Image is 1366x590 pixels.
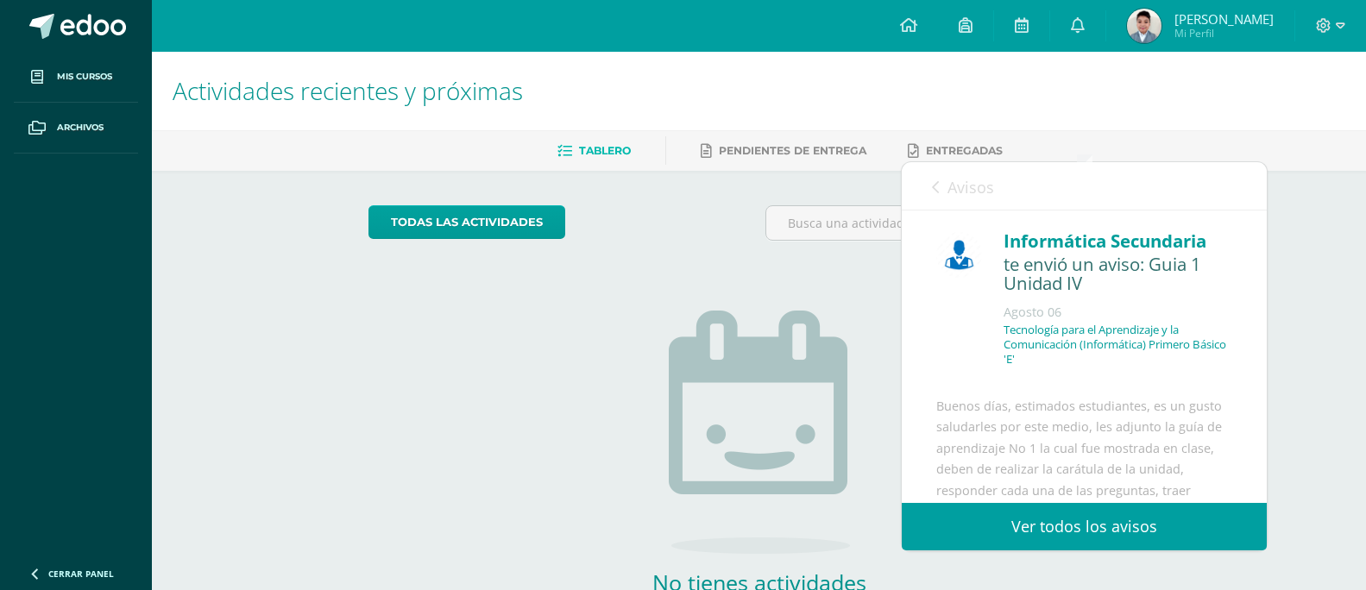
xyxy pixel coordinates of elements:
[57,121,104,135] span: Archivos
[1127,9,1161,43] img: 802e057e37c2cd8cc9d181c9f5963865.png
[48,568,114,580] span: Cerrar panel
[947,177,994,198] span: Avisos
[1004,254,1232,295] div: te envió un aviso: Guia 1 Unidad IV
[1174,10,1274,28] span: [PERSON_NAME]
[14,103,138,154] a: Archivos
[14,52,138,103] a: Mis cursos
[1004,323,1232,367] p: Tecnología para el Aprendizaje y la Comunicación (Informática) Primero Básico 'E'
[701,137,866,165] a: Pendientes de entrega
[173,74,523,107] span: Actividades recientes y próximas
[1004,304,1232,321] div: Agosto 06
[368,205,565,239] a: todas las Actividades
[936,232,982,278] img: 6ed6846fa57649245178fca9fc9a58dd.png
[926,144,1003,157] span: Entregadas
[902,503,1267,550] a: Ver todos los avisos
[1174,26,1274,41] span: Mi Perfil
[669,311,850,554] img: no_activities.png
[57,70,112,84] span: Mis cursos
[766,206,1149,240] input: Busca una actividad próxima aquí...
[579,144,631,157] span: Tablero
[1004,228,1232,254] div: Informática Secundaria
[557,137,631,165] a: Tablero
[719,144,866,157] span: Pendientes de entrega
[908,137,1003,165] a: Entregadas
